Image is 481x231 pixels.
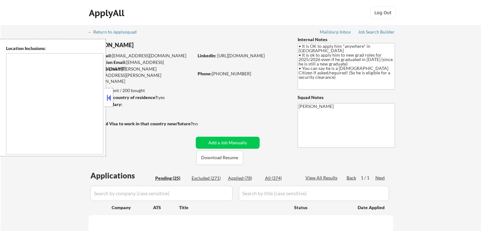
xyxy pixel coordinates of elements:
button: Log Out [370,6,396,19]
input: Search by company (case sensitive) [90,186,233,201]
div: Status [294,202,348,213]
div: Back [347,175,357,181]
div: 78 sent / 200 bought [88,87,194,94]
div: yes [88,94,192,101]
div: [EMAIL_ADDRESS][DOMAIN_NAME] [89,59,194,72]
div: Date Applied [358,204,385,211]
strong: Will need Visa to work in that country now/future?: [89,121,194,126]
div: [PERSON_NAME][EMAIL_ADDRESS][PERSON_NAME][DOMAIN_NAME] [89,66,194,84]
div: [EMAIL_ADDRESS][DOMAIN_NAME] [89,53,194,59]
div: ← Return to /applysquad [88,30,143,34]
div: Next [375,175,385,181]
div: ATS [153,204,179,211]
div: ApplyAll [89,8,126,18]
button: Add a Job Manually [196,137,260,149]
button: Download Resume [196,151,243,165]
a: Mailslurp Inbox [320,29,351,36]
div: Company [112,204,153,211]
div: Title [179,204,288,211]
div: Location Inclusions: [6,45,103,52]
strong: LinkedIn: [198,53,216,58]
div: [PHONE_NUMBER] [198,71,287,77]
strong: Can work in country of residence?: [88,95,158,100]
div: Excluded (271) [192,175,223,181]
div: no [193,121,211,127]
strong: Phone: [198,71,212,76]
div: All (374) [265,175,297,181]
div: Applications [90,172,153,179]
div: Mailslurp Inbox [320,30,351,34]
a: ← Return to /applysquad [88,29,143,36]
div: Job Search Builder [358,30,395,34]
div: Pending (25) [155,175,187,181]
div: Squad Notes [298,94,395,101]
div: Applied (78) [228,175,260,181]
div: [PERSON_NAME] [89,41,219,49]
div: 1 / 1 [361,175,375,181]
input: Search by title (case sensitive) [239,186,389,201]
div: View All Results [305,175,339,181]
a: [URL][DOMAIN_NAME] [217,53,265,58]
div: Internal Notes [298,36,395,43]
